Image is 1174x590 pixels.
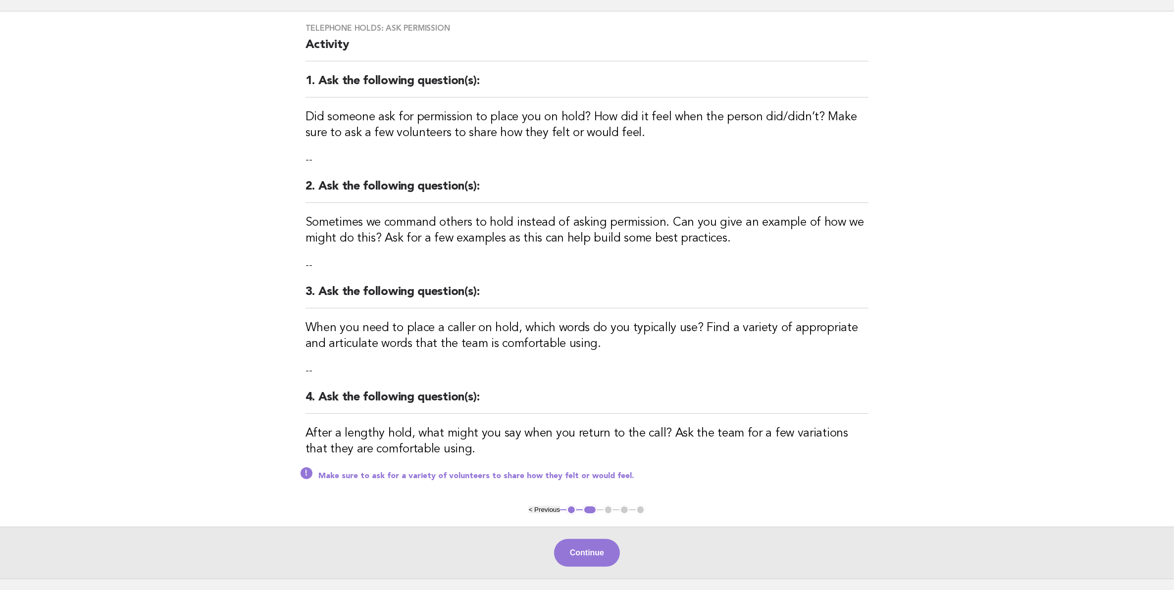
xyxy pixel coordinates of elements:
h2: 3. Ask the following question(s): [306,284,869,308]
button: Continue [554,539,620,567]
button: 1 [566,505,576,515]
button: 2 [583,505,597,515]
h3: Did someone ask for permission to place you on hold? How did it feel when the person did/didn’t? ... [306,109,869,141]
h3: After a lengthy hold, what might you say when you return to the call? Ask the team for a few vari... [306,426,869,457]
h3: Telephone holds: Ask permission [306,23,869,33]
h2: 4. Ask the following question(s): [306,390,869,414]
p: -- [306,258,869,272]
p: Make sure to ask for a variety of volunteers to share how they felt or would feel. [318,471,869,481]
h2: 1. Ask the following question(s): [306,73,869,98]
button: < Previous [529,506,560,513]
h3: When you need to place a caller on hold, which words do you typically use? Find a variety of appr... [306,320,869,352]
h2: 2. Ask the following question(s): [306,179,869,203]
p: -- [306,364,869,378]
h2: Activity [306,37,869,61]
p: -- [306,153,869,167]
h3: Sometimes we command others to hold instead of asking permission. Can you give an example of how ... [306,215,869,246]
